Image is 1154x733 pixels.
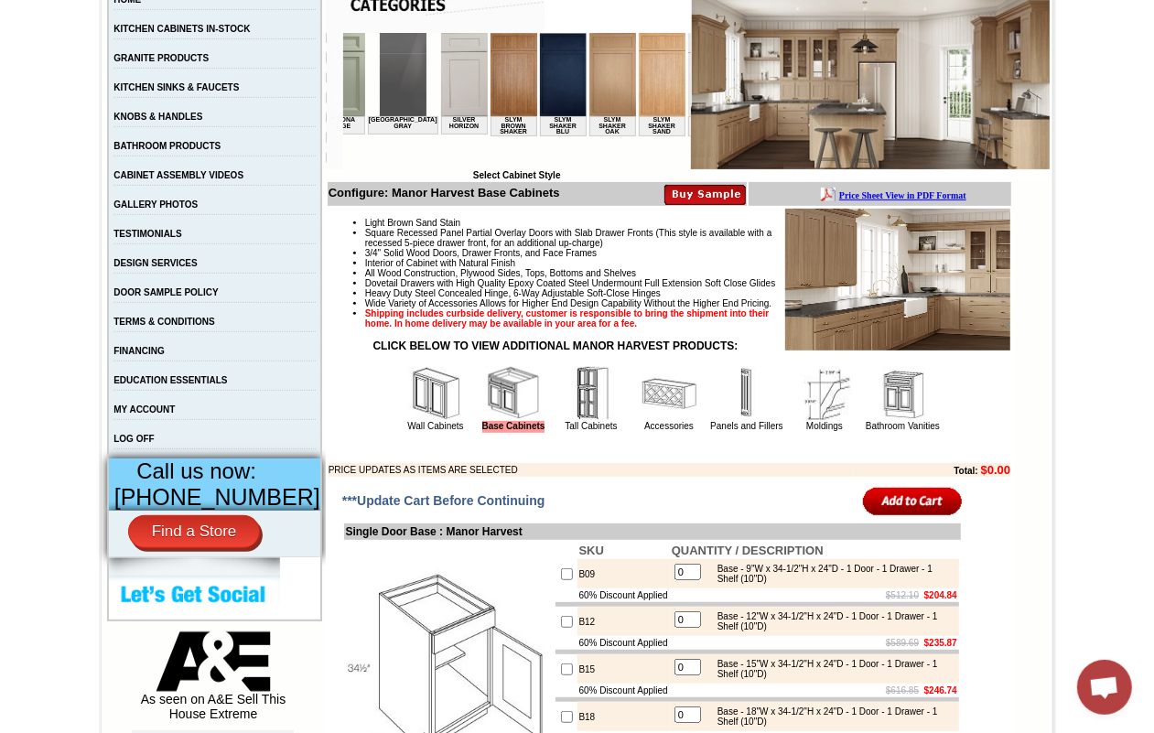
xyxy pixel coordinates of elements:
[886,590,919,600] s: $512.10
[113,258,198,268] a: DESIGN SERVICES
[365,308,770,329] strong: Shipping includes curbside delivery, customer is responsible to bring the shipment into their hom...
[708,564,954,584] div: Base - 9"W x 34-1/2"H x 24"D - 1 Door - 1 Drawer - 1 Shelf (10"D)
[113,346,165,356] a: FINANCING
[672,544,824,557] b: QUANTITY / DESCRIPTION
[577,654,670,684] td: B15
[113,53,209,63] a: GRANITE PRODUCTS
[21,7,148,17] b: Price Sheet View in PDF Format
[886,638,919,648] s: $589.69
[408,366,463,421] img: Wall Cabinets
[344,523,961,540] td: Single Door Base : Manor Harvest
[365,228,772,248] span: Square Recessed Panel Partial Overlay Doors with Slab Drawer Fronts (This style is available with...
[373,340,739,352] strong: CLICK BELOW TO VIEW ADDITIONAL MANOR HARVEST PRODUCTS:
[875,366,930,421] img: Bathroom Vanities
[365,218,461,228] span: Light Brown Sand Stain
[708,659,954,679] div: Base - 15"W x 34-1/2"H x 24"D - 1 Door - 1 Drawer - 1 Shelf (10"D)
[113,199,198,210] a: GALLERY PHOTOS
[365,278,776,288] span: Dovetail Drawers with High Quality Epoxy Coated Steel Undermount Full Extension Soft Close Glides
[113,434,154,444] a: LOG OFF
[365,258,516,268] span: Interior of Cabinet with Natural Finish
[708,706,954,727] div: Base - 18"W x 34-1/2"H x 24"D - 1 Door - 1 Drawer - 1 Shelf (10"D)
[113,375,227,385] a: EDUCATION ESSENTIALS
[577,684,670,697] td: 60% Discount Applied
[863,486,963,516] input: Add to Cart
[132,631,294,730] div: As seen on A&E Sell This House Extreme
[710,421,782,431] a: Panels and Fillers
[806,421,843,431] a: Moldings
[924,638,957,648] b: $235.87
[345,83,392,103] td: Slym White Shaker
[579,544,604,557] b: SKU
[577,588,670,602] td: 60% Discount Applied
[797,366,852,421] img: Moldings
[365,268,636,278] span: All Wood Construction, Plywood Sides, Tops, Bottoms and Shelves
[981,463,1011,477] b: $0.00
[113,170,243,180] a: CABINET ASSEMBLY VIDEOS
[642,366,696,421] img: Accessories
[577,702,670,731] td: B18
[113,82,239,92] a: KITCHEN SINKS & FAUCETS
[21,3,148,18] a: Price Sheet View in PDF Format
[708,611,954,631] div: Base - 12"W x 34-1/2"H x 24"D - 1 Door - 1 Drawer - 1 Shelf (10"D)
[473,170,561,180] b: Select Cabinet Style
[113,317,215,327] a: TERMS & CONDITIONS
[365,248,597,258] span: 3/4" Solid Wood Doors, Drawer Fronts, and Face Frames
[886,685,919,695] s: $616.85
[719,366,774,421] img: Panels and Fillers
[577,559,670,588] td: B09
[565,421,617,431] a: Tall Cabinets
[3,5,17,19] img: pdf.png
[343,33,691,170] iframe: Browser incompatible
[866,421,940,431] a: Bathroom Vanities
[329,463,854,477] td: PRICE UPDATES AS ITEMS ARE SELECTED
[564,366,619,421] img: Tall Cabinets
[113,141,221,151] a: BATHROOM PRODUCTS
[113,24,250,34] a: KITCHEN CABINETS IN-STOCK
[329,186,560,199] b: Configure: Manor Harvest Base Cabinets
[644,421,694,431] a: Accessories
[954,466,977,476] b: Total:
[924,685,957,695] b: $246.74
[113,112,202,122] a: KNOBS & HANDLES
[136,458,256,483] span: Call us now:
[407,421,463,431] a: Wall Cabinets
[365,298,771,308] span: Wide Variety of Accessories Allows for Higher End Design Capability Without the Higher End Pricing.
[365,288,661,298] span: Heavy Duty Steel Concealed Hinge, 6-Way Adjustable Soft-Close Hinges
[924,590,957,600] b: $204.84
[114,484,320,510] span: [PHONE_NUMBER]
[113,287,218,297] a: DOOR SAMPLE POLICY
[486,366,541,421] img: Base Cabinets
[1077,660,1132,715] div: Open chat
[577,636,670,650] td: 60% Discount Applied
[342,493,545,508] span: ***Update Cart Before Continuing
[128,515,261,548] a: Find a Store
[482,421,545,433] a: Base Cabinets
[113,404,175,415] a: MY ACCOUNT
[577,607,670,636] td: B12
[113,229,181,239] a: TESTIMONIALS
[785,209,1010,350] img: Product Image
